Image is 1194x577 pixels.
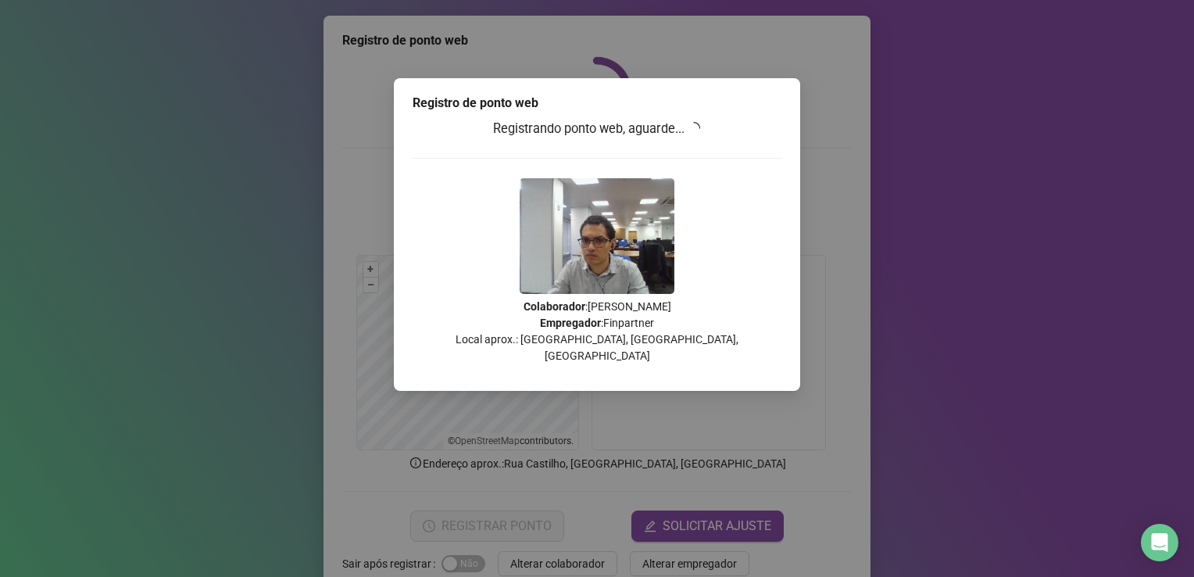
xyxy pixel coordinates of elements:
[1141,524,1178,561] div: Open Intercom Messenger
[688,122,700,134] span: loading
[413,119,781,139] h3: Registrando ponto web, aguarde...
[520,178,674,294] img: Z
[413,299,781,364] p: : [PERSON_NAME] : Finpartner Local aprox.: [GEOGRAPHIC_DATA], [GEOGRAPHIC_DATA], [GEOGRAPHIC_DATA]
[413,94,781,113] div: Registro de ponto web
[540,317,601,329] strong: Empregador
[524,300,585,313] strong: Colaborador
